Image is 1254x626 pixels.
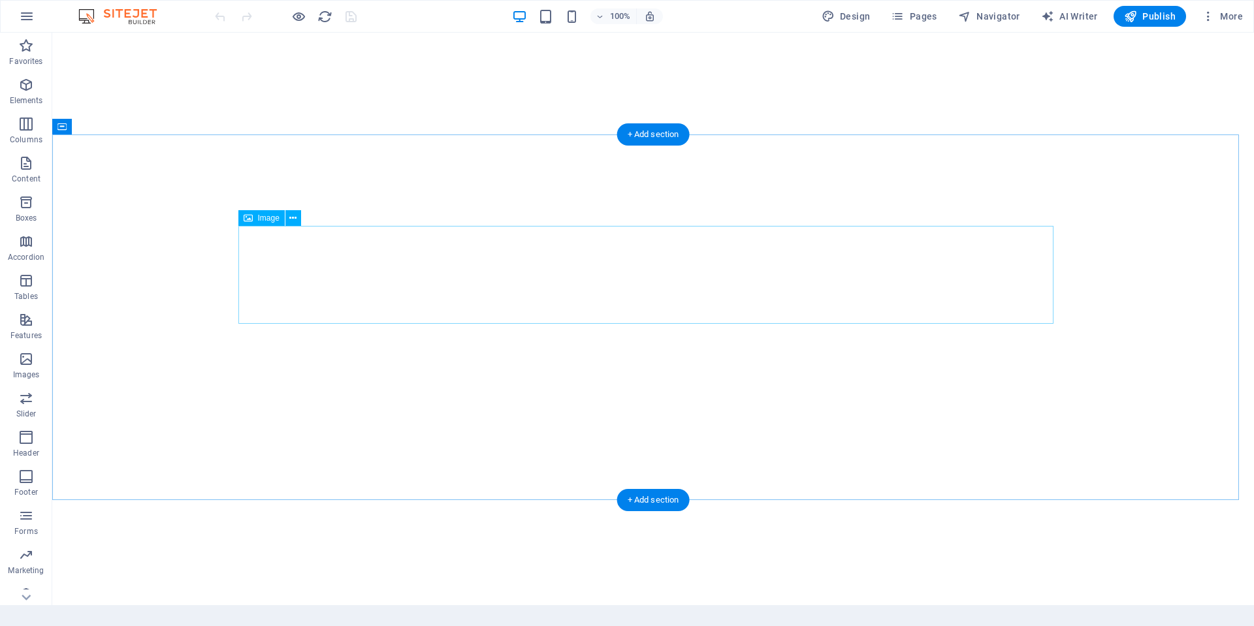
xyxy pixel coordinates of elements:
[644,10,656,22] i: On resize automatically adjust zoom level to fit chosen device.
[816,6,876,27] div: Design (Ctrl+Alt+Y)
[886,6,942,27] button: Pages
[1041,10,1098,23] span: AI Writer
[1036,6,1103,27] button: AI Writer
[8,565,44,576] p: Marketing
[10,330,42,341] p: Features
[14,526,38,537] p: Forms
[891,10,937,23] span: Pages
[14,291,38,302] p: Tables
[816,6,876,27] button: Design
[12,174,40,184] p: Content
[13,448,39,458] p: Header
[617,489,690,511] div: + Add section
[1114,6,1186,27] button: Publish
[1197,6,1248,27] button: More
[75,8,173,24] img: Editor Logo
[958,10,1020,23] span: Navigator
[10,134,42,145] p: Columns
[1124,10,1176,23] span: Publish
[1202,10,1243,23] span: More
[317,8,332,24] button: reload
[16,409,37,419] p: Slider
[291,8,306,24] button: Click here to leave preview mode and continue editing
[10,95,43,106] p: Elements
[8,252,44,262] p: Accordion
[14,487,38,497] p: Footer
[9,56,42,67] p: Favorites
[610,8,631,24] h6: 100%
[13,369,40,380] p: Images
[617,123,690,146] div: + Add section
[258,214,280,222] span: Image
[822,10,871,23] span: Design
[317,9,332,24] i: Reload page
[16,213,37,223] p: Boxes
[590,8,637,24] button: 100%
[953,6,1025,27] button: Navigator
